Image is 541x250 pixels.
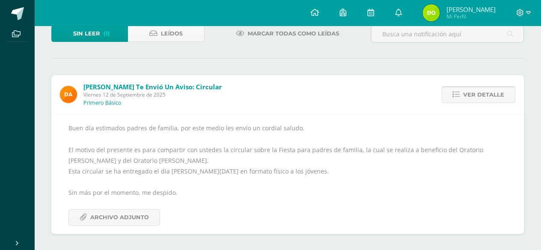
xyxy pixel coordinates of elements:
[446,13,495,20] span: Mi Perfil
[446,5,495,14] span: [PERSON_NAME]
[68,209,160,226] a: Archivo Adjunto
[371,26,523,42] input: Busca una notificación aquí
[83,100,121,106] p: Primero Básico
[60,86,77,103] img: f9d34ca01e392badc01b6cd8c48cabbd.png
[73,26,100,41] span: Sin leer
[423,4,440,21] img: b5f924f2695a09acb0195c6a1e020a8c.png
[83,91,222,98] span: Viernes 12 de Septiembre de 2025
[68,123,507,226] div: Buen día estimados padres de familia, por este medio les envío un cordial saludo. El motivo del p...
[161,26,183,41] span: Leídos
[463,87,504,103] span: Ver detalle
[225,25,350,42] a: Marcar todas como leídas
[103,26,110,41] span: (1)
[83,82,222,91] span: [PERSON_NAME] te envió un aviso: Circular
[248,26,339,41] span: Marcar todas como leídas
[128,25,204,42] a: Leídos
[90,209,149,225] span: Archivo Adjunto
[51,25,128,42] a: Sin leer(1)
